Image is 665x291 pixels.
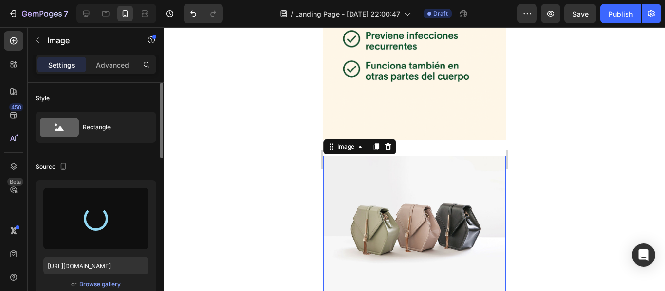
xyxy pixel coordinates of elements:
[609,9,633,19] div: Publish
[43,257,148,274] input: https://example.com/image.jpg
[9,103,23,111] div: 450
[36,94,50,103] div: Style
[295,9,400,19] span: Landing Page - [DATE] 22:00:47
[71,278,77,290] span: or
[433,9,448,18] span: Draft
[64,8,68,19] p: 7
[573,10,589,18] span: Save
[7,178,23,186] div: Beta
[564,4,596,23] button: Save
[79,280,121,289] div: Browse gallery
[79,279,121,289] button: Browse gallery
[47,34,130,46] p: Image
[632,243,655,267] div: Open Intercom Messenger
[83,116,142,138] div: Rectangle
[323,27,506,291] iframe: Design area
[184,4,223,23] div: Undo/Redo
[600,4,641,23] button: Publish
[36,160,69,173] div: Source
[4,4,73,23] button: 7
[48,60,75,70] p: Settings
[291,9,293,19] span: /
[96,60,129,70] p: Advanced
